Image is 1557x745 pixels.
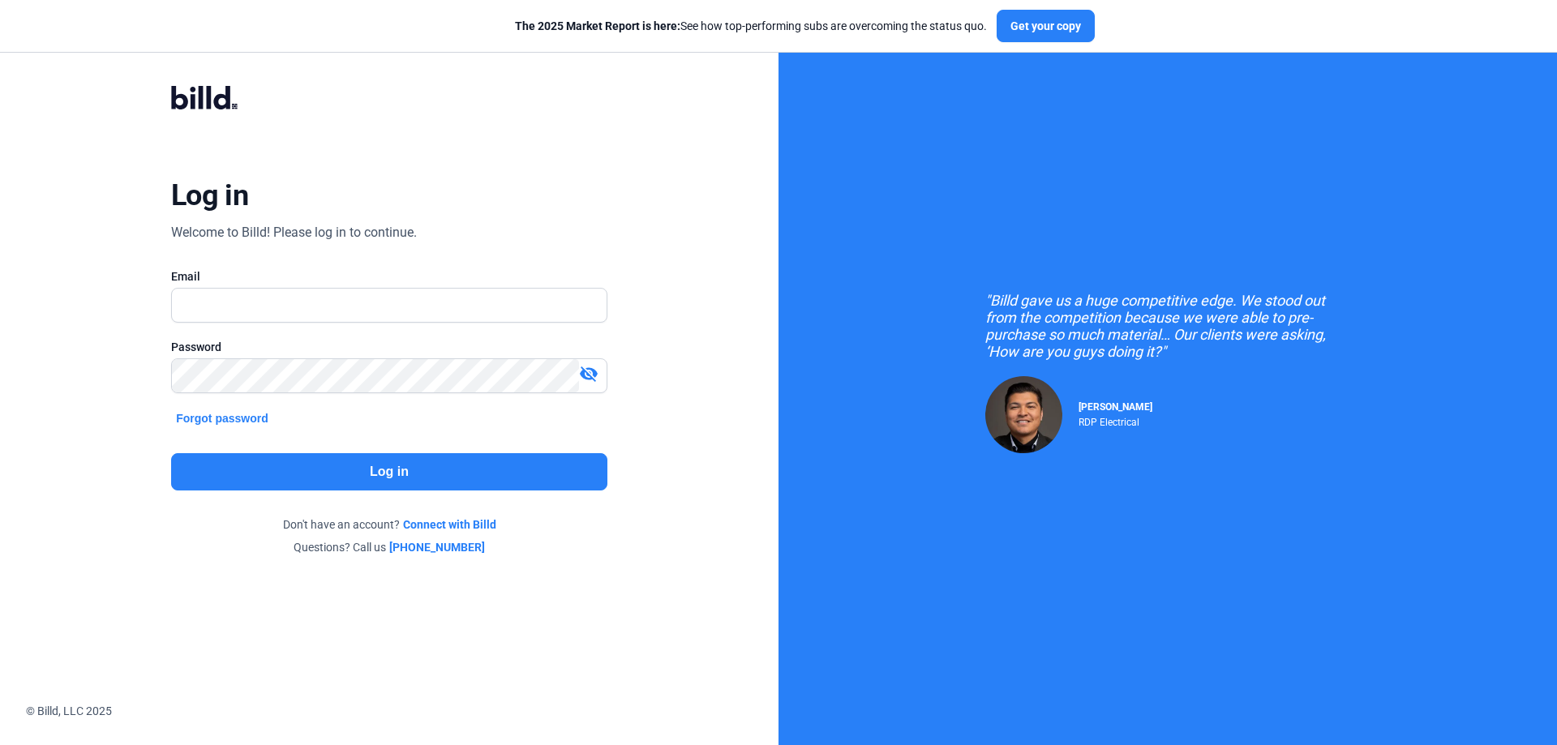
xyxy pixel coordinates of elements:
span: The 2025 Market Report is here: [515,19,680,32]
button: Log in [171,453,607,490]
div: See how top-performing subs are overcoming the status quo. [515,18,987,34]
mat-icon: visibility_off [579,364,598,383]
div: RDP Electrical [1079,413,1152,428]
div: Email [171,268,607,285]
img: Raul Pacheco [985,376,1062,453]
div: Don't have an account? [171,516,607,533]
div: Log in [171,178,248,213]
a: [PHONE_NUMBER] [389,539,485,555]
div: Password [171,339,607,355]
button: Get your copy [997,10,1095,42]
span: [PERSON_NAME] [1079,401,1152,413]
div: Questions? Call us [171,539,607,555]
div: Welcome to Billd! Please log in to continue. [171,223,417,242]
button: Forgot password [171,409,273,427]
a: Connect with Billd [403,516,496,533]
div: "Billd gave us a huge competitive edge. We stood out from the competition because we were able to... [985,292,1350,360]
